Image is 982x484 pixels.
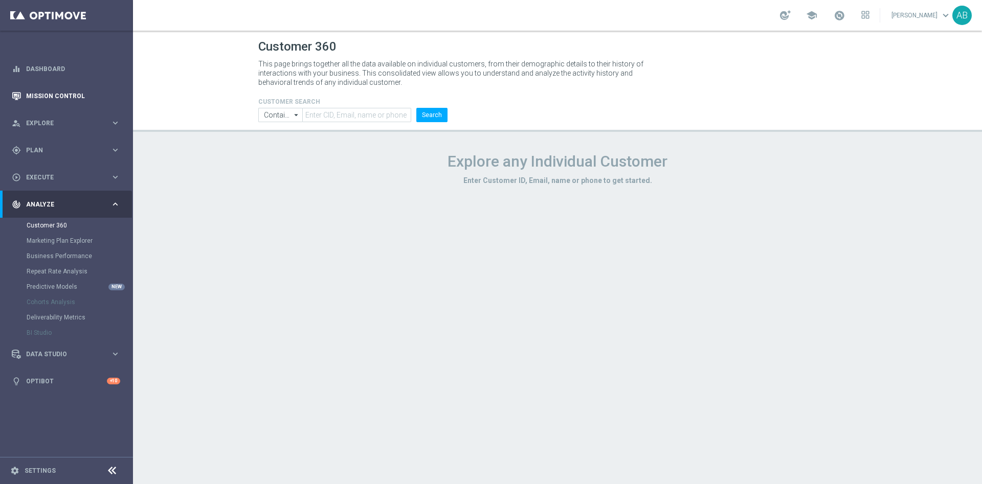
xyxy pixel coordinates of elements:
[11,200,121,209] button: track_changes Analyze keyboard_arrow_right
[11,377,121,385] button: lightbulb Optibot +10
[10,466,19,475] i: settings
[110,199,120,209] i: keyboard_arrow_right
[12,119,21,128] i: person_search
[12,55,120,82] div: Dashboard
[12,146,21,155] i: gps_fixed
[27,267,106,275] a: Repeat Rate Analysis
[27,221,106,229] a: Customer 360
[12,146,110,155] div: Plan
[12,119,110,128] div: Explore
[12,64,21,74] i: equalizer
[110,172,120,182] i: keyboard_arrow_right
[27,313,106,321] a: Deliverability Metrics
[11,119,121,127] button: person_search Explore keyboard_arrow_right
[11,65,121,73] button: equalizer Dashboard
[25,468,56,474] a: Settings
[416,108,448,122] button: Search
[890,8,952,23] a: [PERSON_NAME]keyboard_arrow_down
[292,108,302,122] i: arrow_drop_down
[27,310,132,325] div: Deliverability Metrics
[110,349,120,359] i: keyboard_arrow_right
[26,201,110,208] span: Analyze
[258,39,857,54] h1: Customer 360
[110,118,120,128] i: keyboard_arrow_right
[27,264,132,279] div: Repeat Rate Analysis
[11,173,121,181] button: play_circle_outline Execute keyboard_arrow_right
[27,283,106,291] a: Predictive Models
[11,350,121,358] button: Data Studio keyboard_arrow_right
[258,176,857,185] h3: Enter Customer ID, Email, name or phone to get started.
[27,233,132,248] div: Marketing Plan Explorer
[12,200,21,209] i: track_changes
[952,6,972,25] div: AB
[258,59,652,87] p: This page brings together all the data available on individual customers, from their demographic ...
[940,10,951,21] span: keyboard_arrow_down
[12,200,110,209] div: Analyze
[26,367,107,395] a: Optibot
[27,252,106,260] a: Business Performance
[258,152,857,171] h1: Explore any Individual Customer
[110,145,120,155] i: keyboard_arrow_right
[302,108,411,122] input: Enter CID, Email, name or phone
[26,120,110,126] span: Explore
[26,82,120,109] a: Mission Control
[27,279,132,294] div: Predictive Models
[12,377,21,386] i: lightbulb
[108,284,125,290] div: NEW
[27,248,132,264] div: Business Performance
[26,147,110,153] span: Plan
[26,55,120,82] a: Dashboard
[12,173,110,182] div: Execute
[12,350,110,359] div: Data Studio
[11,146,121,154] button: gps_fixed Plan keyboard_arrow_right
[12,173,21,182] i: play_circle_outline
[27,237,106,245] a: Marketing Plan Explorer
[107,378,120,384] div: +10
[27,325,132,340] div: BI Studio
[258,108,302,122] input: Contains
[806,10,817,21] span: school
[27,218,132,233] div: Customer 360
[26,174,110,180] span: Execute
[12,367,120,395] div: Optibot
[11,92,121,100] button: Mission Control
[258,98,448,105] h4: CUSTOMER SEARCH
[27,294,132,310] div: Cohorts Analysis
[12,82,120,109] div: Mission Control
[26,351,110,357] span: Data Studio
